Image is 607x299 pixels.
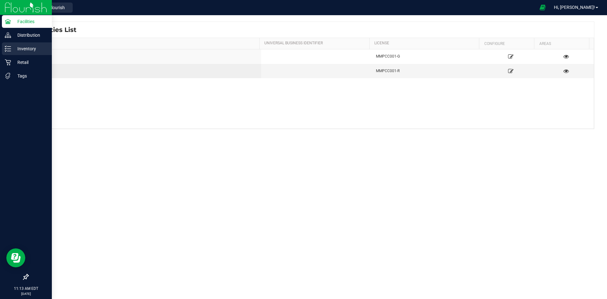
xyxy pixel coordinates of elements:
[11,18,49,25] p: Facilities
[554,5,595,10] span: Hi, [PERSON_NAME]!
[5,73,11,79] inline-svg: Tags
[11,59,49,66] p: Retail
[376,53,479,59] div: MMPCC001-G
[5,18,11,25] inline-svg: Facilities
[5,46,11,52] inline-svg: Inventory
[479,38,534,49] th: Configure
[33,25,77,34] span: Facilities List
[5,32,11,38] inline-svg: Distribution
[264,41,367,46] a: Universal Business Identifier
[33,41,257,46] a: Name
[11,31,49,39] p: Distribution
[6,248,25,267] iframe: Resource center
[536,1,550,14] span: Open Ecommerce Menu
[5,59,11,65] inline-svg: Retail
[376,68,479,74] div: MMPCC001-R
[3,286,49,291] p: 11:13 AM EDT
[11,45,49,53] p: Inventory
[374,41,477,46] a: License
[32,68,257,74] div: Retail
[32,53,257,59] div: Cultivation
[3,291,49,296] p: [DATE]
[11,72,49,80] p: Tags
[534,38,589,49] th: Areas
